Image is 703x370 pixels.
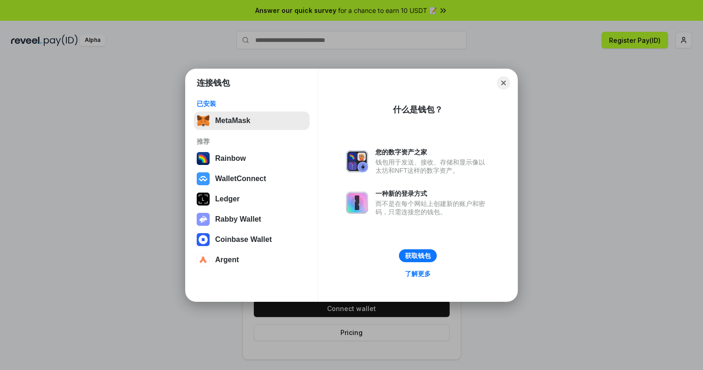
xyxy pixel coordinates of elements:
img: svg+xml,%3Csvg%20xmlns%3D%22http%3A%2F%2Fwww.w3.org%2F2000%2Fsvg%22%20fill%3D%22none%22%20viewBox... [197,213,210,226]
div: 钱包用于发送、接收、存储和显示像以太坊和NFT这样的数字资产。 [375,158,490,175]
div: Argent [215,256,239,264]
div: 您的数字资产之家 [375,148,490,156]
div: 推荐 [197,137,307,146]
button: 获取钱包 [399,249,437,262]
img: svg+xml,%3Csvg%20width%3D%22120%22%20height%3D%22120%22%20viewBox%3D%220%200%20120%20120%22%20fil... [197,152,210,165]
img: svg+xml,%3Csvg%20width%3D%2228%22%20height%3D%2228%22%20viewBox%3D%220%200%2028%2028%22%20fill%3D... [197,233,210,246]
div: 获取钱包 [405,252,431,260]
button: MetaMask [194,112,310,130]
button: Ledger [194,190,310,208]
img: svg+xml,%3Csvg%20xmlns%3D%22http%3A%2F%2Fwww.w3.org%2F2000%2Fsvg%22%20fill%3D%22none%22%20viewBox... [346,192,368,214]
button: Coinbase Wallet [194,230,310,249]
button: Argent [194,251,310,269]
img: svg+xml,%3Csvg%20width%3D%2228%22%20height%3D%2228%22%20viewBox%3D%220%200%2028%2028%22%20fill%3D... [197,253,210,266]
div: 而不是在每个网站上创建新的账户和密码，只需连接您的钱包。 [375,200,490,216]
a: 了解更多 [399,268,436,280]
img: svg+xml,%3Csvg%20xmlns%3D%22http%3A%2F%2Fwww.w3.org%2F2000%2Fsvg%22%20fill%3D%22none%22%20viewBox... [346,150,368,172]
div: Coinbase Wallet [215,235,272,244]
div: Rainbow [215,154,246,163]
button: WalletConnect [194,170,310,188]
div: MetaMask [215,117,250,125]
div: 一种新的登录方式 [375,189,490,198]
div: 已安装 [197,100,307,108]
img: svg+xml,%3Csvg%20width%3D%2228%22%20height%3D%2228%22%20viewBox%3D%220%200%2028%2028%22%20fill%3D... [197,172,210,185]
div: 什么是钱包？ [393,104,443,115]
img: svg+xml,%3Csvg%20xmlns%3D%22http%3A%2F%2Fwww.w3.org%2F2000%2Fsvg%22%20width%3D%2228%22%20height%3... [197,193,210,206]
div: Ledger [215,195,240,203]
div: Rabby Wallet [215,215,261,223]
button: Rainbow [194,149,310,168]
div: 了解更多 [405,270,431,278]
h1: 连接钱包 [197,77,230,88]
img: svg+xml,%3Csvg%20fill%3D%22none%22%20height%3D%2233%22%20viewBox%3D%220%200%2035%2033%22%20width%... [197,114,210,127]
div: WalletConnect [215,175,266,183]
button: Rabby Wallet [194,210,310,229]
button: Close [497,76,510,89]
